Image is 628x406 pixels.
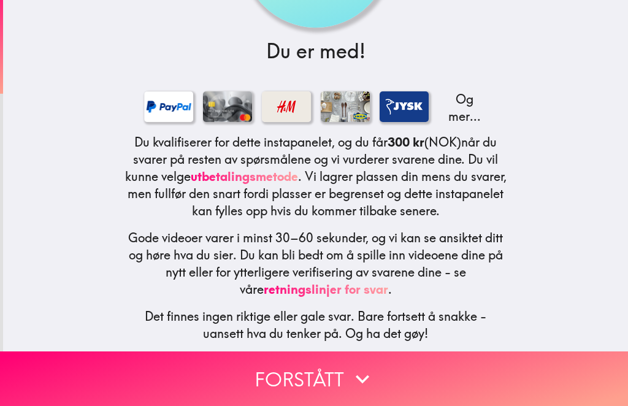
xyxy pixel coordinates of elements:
h5: Det finnes ingen riktige eller gale svar. Bare fortsett å snakke - uansett hva du tenker på. Og h... [124,308,507,342]
b: 300 kr [388,134,424,150]
h5: Du kvalifiserer for dette instapanelet, og du får (NOK) når du svarer på resten av spørsmålene og... [124,134,507,220]
h5: Gode ​​videoer varer i minst 30–60 sekunder, og vi kan se ansiktet ditt og høre hva du sier. Du k... [124,229,507,298]
a: retningslinjer for svar [264,282,388,297]
p: Og mer... [438,91,488,125]
a: utbetalingsmetode [191,169,298,184]
h3: Du er med! [124,37,507,65]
